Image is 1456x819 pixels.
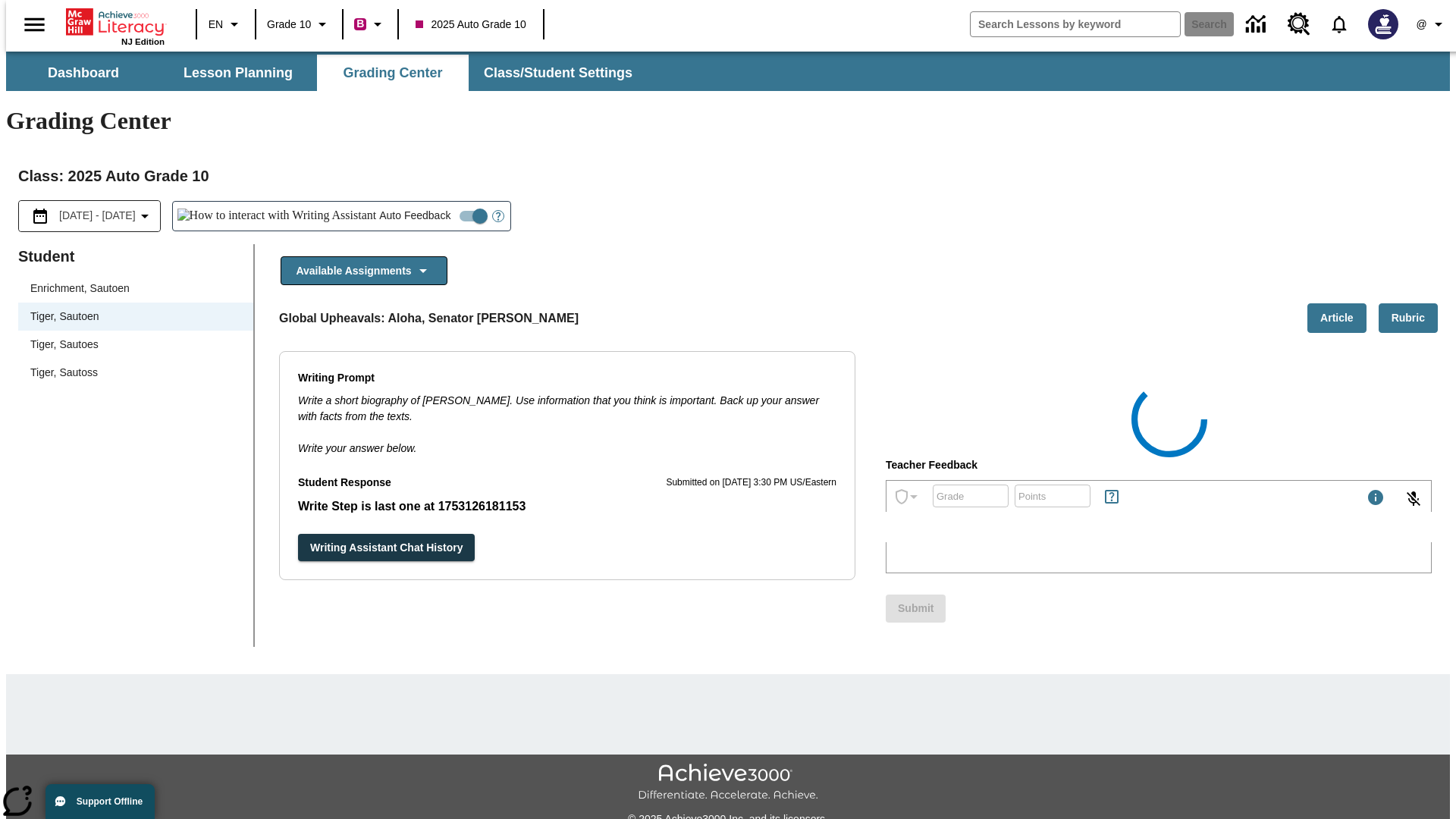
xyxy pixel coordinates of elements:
p: Write Step is last one at 1753126181153 [298,497,836,516]
p: Student Response [298,475,391,491]
div: Grade: Letters, numbers, %, + and - are allowed. [933,485,1009,507]
h2: Class : 2025 Auto Grade 10 [18,164,1438,188]
button: Language: EN, Select a language [202,11,250,38]
div: Tiger, Sautoes [30,337,99,353]
button: Rules for Earning Points and Achievements, Will open in new tab [1097,482,1127,512]
button: Boost Class color is violet red. Change class color [348,11,393,38]
div: SubNavbar [6,52,1450,91]
p: Global Upheavals: Aloha, Senator [PERSON_NAME] [279,309,579,328]
div: Tiger, Sautoes [18,331,253,359]
div: Tiger, Sautoss [30,365,98,381]
div: SubNavbar [6,55,646,91]
div: Maximum 1000 characters Press Escape to exit toolbar and use left and right arrow keys to access ... [1367,488,1385,510]
button: Rubric, Will open in new tab [1379,303,1438,333]
span: NJ Edition [121,37,165,46]
button: Open Help for Writing Assistant [486,202,510,231]
button: Lesson Planning [162,55,314,91]
a: Resource Center, Will open in new tab [1279,4,1319,45]
span: Lesson Planning [184,64,293,82]
input: search field [971,12,1180,36]
div: Enrichment, Sautoen [18,275,253,303]
span: B [356,14,364,33]
p: Writing Prompt [298,370,836,387]
div: Points: Must be equal to or less than 25. [1015,485,1090,507]
button: Select a new avatar [1359,5,1407,44]
button: Class/Student Settings [472,55,645,91]
button: Open side menu [12,2,57,47]
span: @ [1416,17,1426,33]
img: Avatar [1368,9,1398,39]
span: Grade 10 [267,17,311,33]
button: Select the date range menu item [25,207,154,225]
span: Grading Center [343,64,442,82]
div: Tiger, Sautoen [30,309,99,325]
span: Class/Student Settings [484,64,632,82]
div: Tiger, Sautoen [18,303,253,331]
button: Click to activate and allow voice recognition [1395,481,1432,517]
p: Student [18,244,253,268]
span: 2025 Auto Grade 10 [416,17,526,33]
span: Auto Feedback [379,208,450,224]
img: How to interact with Writing Assistant [177,209,377,224]
div: Home [66,5,165,46]
div: Tiger, Sautoss [18,359,253,387]
button: Writing Assistant Chat History [298,534,475,562]
input: Grade: Letters, numbers, %, + and - are allowed. [933,475,1009,516]
a: Notifications [1319,5,1359,44]
div: Enrichment, Sautoen [30,281,130,297]
p: Write your answer below. [298,425,836,457]
a: Home [66,7,165,37]
span: [DATE] - [DATE] [59,208,136,224]
span: Dashboard [48,64,119,82]
button: Profile/Settings [1407,11,1456,38]
button: Article, Will open in new tab [1307,303,1367,333]
p: Write a short biography of [PERSON_NAME]. Use information that you think is important. Back up yo... [298,393,836,425]
p: Submitted on [DATE] 3:30 PM US/Eastern [666,475,836,491]
input: Points: Must be equal to or less than 25. [1015,475,1090,516]
p: Student Response [298,497,836,516]
span: EN [209,17,223,33]
img: Achieve3000 Differentiate Accelerate Achieve [638,764,818,802]
span: Support Offline [77,796,143,807]
h1: Grading Center [6,107,1450,135]
button: Available Assignments [281,256,447,286]
a: Data Center [1237,4,1279,45]
button: Dashboard [8,55,159,91]
p: Teacher Feedback [886,457,1432,474]
button: Grade: Grade 10, Select a grade [261,11,337,38]
button: Grading Center [317,55,469,91]
button: Support Offline [45,784,155,819]
svg: Collapse Date Range Filter [136,207,154,225]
